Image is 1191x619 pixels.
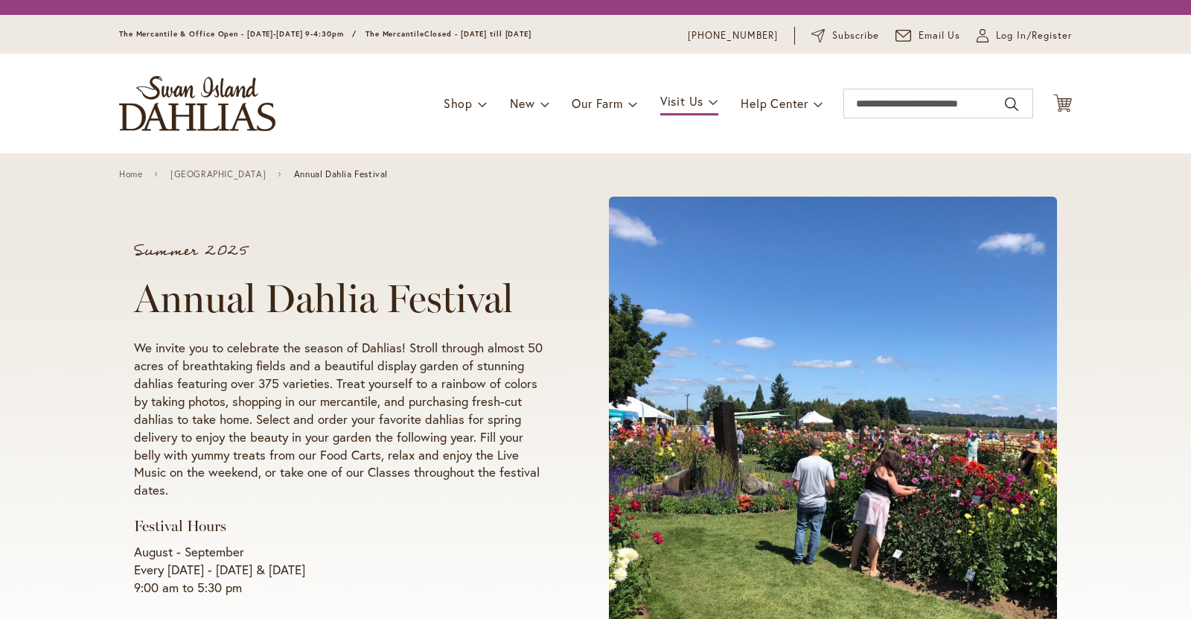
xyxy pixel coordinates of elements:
[170,169,266,180] a: [GEOGRAPHIC_DATA]
[424,29,531,39] span: Closed - [DATE] till [DATE]
[996,28,1072,43] span: Log In/Register
[134,276,552,321] h1: Annual Dahlia Festival
[572,95,622,111] span: Our Farm
[510,95,534,111] span: New
[444,95,473,111] span: Shop
[811,28,879,43] a: Subscribe
[919,28,961,43] span: Email Us
[134,339,552,500] p: We invite you to celebrate the season of Dahlias! Stroll through almost 50 acres of breathtaking ...
[688,28,778,43] a: [PHONE_NUMBER]
[741,95,808,111] span: Help Center
[1005,92,1018,116] button: Search
[977,28,1072,43] a: Log In/Register
[134,543,552,597] p: August - September Every [DATE] - [DATE] & [DATE] 9:00 am to 5:30 pm
[660,93,703,109] span: Visit Us
[119,29,424,39] span: The Mercantile & Office Open - [DATE]-[DATE] 9-4:30pm / The Mercantile
[119,76,275,131] a: store logo
[134,244,552,258] p: Summer 2025
[119,169,142,180] a: Home
[832,28,879,43] span: Subscribe
[134,517,552,536] h3: Festival Hours
[294,169,388,180] span: Annual Dahlia Festival
[895,28,961,43] a: Email Us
